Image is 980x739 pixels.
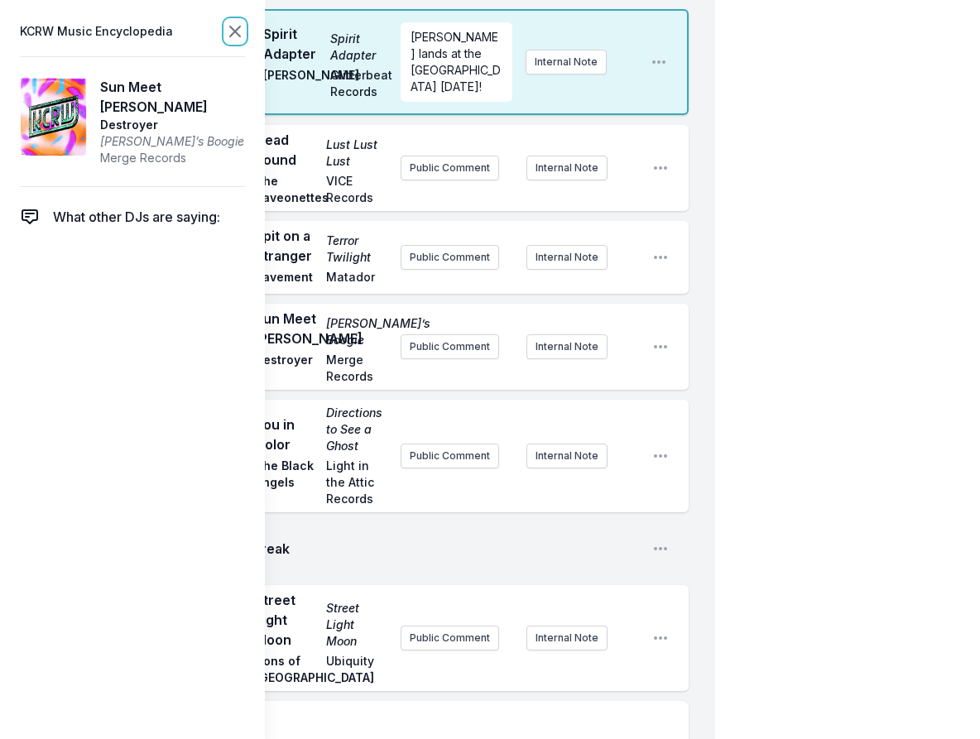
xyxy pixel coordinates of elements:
[326,173,387,206] span: VICE Records
[652,160,669,176] button: Open playlist item options
[526,245,608,270] button: Internal Note
[326,269,387,289] span: Matador
[100,150,245,166] span: Merge Records
[326,653,387,686] span: Ubiquity
[326,600,387,650] span: Street Light Moon
[326,315,387,348] span: [PERSON_NAME]’s Boogie
[652,448,669,464] button: Open playlist item options
[326,137,387,170] span: Lust Lust Lust
[401,156,499,180] button: Public Comment
[255,458,316,507] span: The Black Angels
[330,31,387,64] span: Spirit Adapter
[652,540,669,557] button: Open playlist item options
[411,30,501,94] span: [PERSON_NAME] lands at the [GEOGRAPHIC_DATA] [DATE]!
[526,50,607,74] button: Internal Note
[255,309,316,348] span: Sun Meet [PERSON_NAME]
[255,415,316,454] span: You in Color
[53,207,220,227] span: What other DJs are saying:
[263,67,320,100] span: [PERSON_NAME]
[100,133,245,150] span: [PERSON_NAME]’s Boogie
[401,626,499,650] button: Public Comment
[100,117,245,133] span: Destroyer
[255,130,316,170] span: Dead Sound
[20,77,87,156] img: Dan’s Boogie
[652,630,669,646] button: Open playlist item options
[401,444,499,468] button: Public Comment
[252,539,639,559] span: Break
[326,233,387,266] span: Terror Twilight
[326,405,387,454] span: Directions to See a Ghost
[20,20,173,43] span: KCRW Music Encyclopedia
[255,590,316,650] span: Street Light Moon
[401,245,499,270] button: Public Comment
[401,334,499,359] button: Public Comment
[652,338,669,355] button: Open playlist item options
[330,67,387,100] span: Glitterbeat Records
[526,626,608,650] button: Internal Note
[255,653,316,686] span: Sons of [GEOGRAPHIC_DATA]
[326,458,387,507] span: Light in the Attic Records
[326,352,387,385] span: Merge Records
[263,24,320,64] span: Spirit Adapter
[255,352,316,385] span: Destroyer
[526,156,608,180] button: Internal Note
[255,173,316,206] span: The Raveonettes
[526,334,608,359] button: Internal Note
[526,444,608,468] button: Internal Note
[651,54,667,70] button: Open playlist item options
[255,269,316,289] span: Pavement
[255,226,316,266] span: Spit on a Stranger
[652,249,669,266] button: Open playlist item options
[100,77,245,117] span: Sun Meet [PERSON_NAME]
